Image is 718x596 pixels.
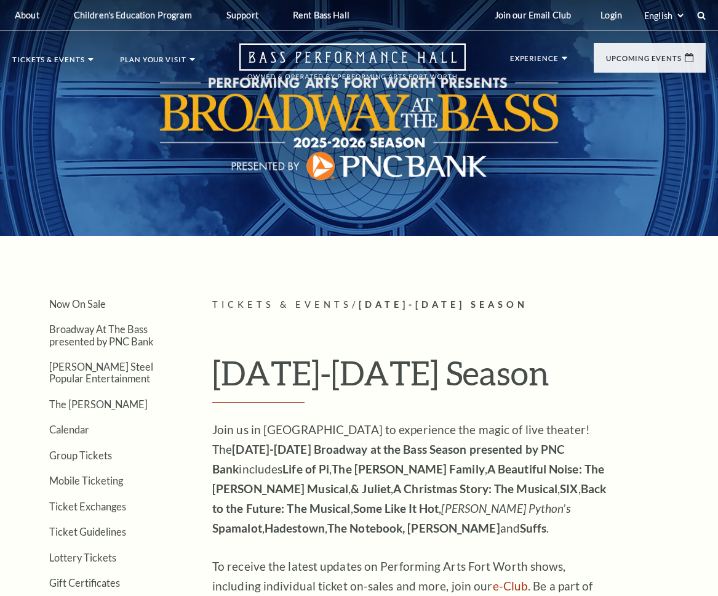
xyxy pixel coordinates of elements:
[212,297,706,313] p: /
[49,298,106,310] a: Now On Sale
[49,501,126,512] a: Ticket Exchanges
[15,10,39,20] p: About
[49,577,120,589] a: Gift Certificates
[520,521,547,535] strong: Suffs
[327,521,500,535] strong: The Notebook, [PERSON_NAME]
[265,521,325,535] strong: Hadestown
[49,398,148,410] a: The [PERSON_NAME]
[49,449,112,461] a: Group Tickets
[212,521,262,535] strong: Spamalot
[393,481,557,496] strong: A Christmas Story: The Musical
[49,552,116,563] a: Lottery Tickets
[212,442,565,476] strong: [DATE]-[DATE] Broadway at the Bass Season presented by PNC Bank
[226,10,258,20] p: Support
[12,56,85,70] p: Tickets & Events
[560,481,578,496] strong: SIX
[351,481,391,496] strong: & Juliet
[332,462,484,476] strong: The [PERSON_NAME] Family
[282,462,329,476] strong: Life of Pi
[293,10,349,20] p: Rent Bass Hall
[74,10,192,20] p: Children's Education Program
[353,501,439,515] strong: Some Like It Hot
[441,501,570,515] em: [PERSON_NAME] Python’s
[212,420,612,538] p: Join us in [GEOGRAPHIC_DATA] to experience the magic of live theater! The includes , , , , , , , ...
[212,299,352,310] span: Tickets & Events
[49,526,126,538] a: Ticket Guidelines
[642,10,685,22] select: Select:
[49,323,154,347] a: Broadway At The Bass presented by PNC Bank
[49,475,123,486] a: Mobile Ticketing
[49,361,153,384] a: [PERSON_NAME] Steel Popular Entertainment
[49,424,89,435] a: Calendar
[606,55,682,68] p: Upcoming Events
[120,56,186,70] p: Plan Your Visit
[510,55,559,68] p: Experience
[493,579,529,593] a: e-Club
[359,299,528,310] span: [DATE]-[DATE] Season
[212,353,706,403] h1: [DATE]-[DATE] Season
